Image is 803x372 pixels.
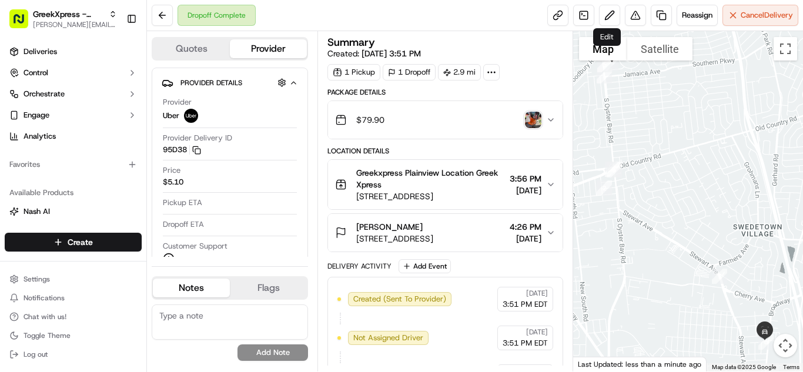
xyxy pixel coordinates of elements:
span: Orchestrate [24,89,65,99]
div: 6 [602,157,627,182]
span: Deliveries [24,46,57,57]
span: Settings [24,274,50,284]
div: 3 [600,157,625,182]
button: Greekxpress Plainview Location Greek Xpress[STREET_ADDRESS]3:56 PM[DATE] [328,160,563,209]
button: Toggle Theme [5,327,142,344]
span: 3:51 PM EDT [503,338,548,348]
span: Price [163,165,180,176]
span: Provider [163,97,192,108]
span: Pickup ETA [163,197,202,208]
span: 4:26 PM [510,221,541,233]
a: Open this area in Google Maps (opens a new window) [576,356,615,371]
button: Flags [230,279,307,297]
span: Created: [327,48,421,59]
span: [DATE] [526,327,548,337]
button: Log out [5,346,142,363]
span: Uber [163,110,179,121]
span: [PERSON_NAME] [356,221,423,233]
button: Create [5,233,142,252]
div: Favorites [5,155,142,174]
span: Greekxpress Plainview Location Greek Xpress [356,167,505,190]
div: Location Details [327,146,563,156]
button: Chat with us! [5,309,142,325]
button: Add Event [399,259,451,273]
div: Package Details [327,88,563,97]
span: Toggle Theme [24,331,71,340]
div: 7 [707,264,732,289]
a: Analytics [5,127,142,146]
span: Engage [24,110,49,120]
div: 2.9 mi [438,64,481,81]
span: Nash AI [24,206,50,217]
button: Show street map [579,37,627,61]
button: Engage [5,106,142,125]
span: Create [68,236,93,248]
span: Control [24,68,48,78]
span: Map data ©2025 Google [712,364,776,370]
button: Map camera controls [774,334,797,357]
h3: Summary [327,37,375,48]
div: Last Updated: less than a minute ago [573,357,707,371]
button: GreekXpress - Plainview [33,8,104,20]
button: Provider [230,39,307,58]
button: [PERSON_NAME][STREET_ADDRESS]4:26 PM[DATE] [328,214,563,252]
span: Notifications [24,293,65,303]
button: CancelDelivery [722,5,798,26]
span: Dropoff ETA [163,219,204,230]
div: 2 [592,176,617,200]
span: 3:51 PM EDT [503,299,548,310]
button: Toggle fullscreen view [774,37,797,61]
span: [DATE] [510,185,541,196]
button: Notes [153,279,230,297]
button: GreekXpress - Plainview[PERSON_NAME][EMAIL_ADDRESS][DOMAIN_NAME] [5,5,122,33]
button: 95D38 [163,145,201,155]
div: 1 [592,63,617,88]
div: Delivery Activity [327,262,392,271]
img: photo_proof_of_delivery image [525,112,541,128]
span: [DATE] [526,289,548,298]
div: 4 [598,51,623,75]
button: Control [5,63,142,82]
span: Created (Sent To Provider) [353,294,446,304]
span: [DATE] 3:51 PM [362,48,421,59]
div: 1 Pickup [327,64,380,81]
div: 8 [754,330,778,354]
span: [STREET_ADDRESS] [356,190,505,202]
span: [DATE] [510,233,541,244]
button: Provider Details [162,73,298,92]
button: [PERSON_NAME][EMAIL_ADDRESS][DOMAIN_NAME] [33,20,117,29]
span: Customer Support [163,241,227,252]
img: Google [576,356,615,371]
div: 1 Dropoff [383,64,436,81]
div: Edit [593,28,621,46]
a: Deliveries [5,42,142,61]
span: 3:56 PM [510,173,541,185]
span: [STREET_ADDRESS] [356,233,433,244]
button: Reassign [677,5,718,26]
button: Nash AI [5,202,142,221]
img: uber-new-logo.jpeg [184,109,198,123]
span: Provider Delivery ID [163,133,232,143]
div: Available Products [5,183,142,202]
button: Show satellite imagery [627,37,692,61]
span: Not Assigned Driver [353,333,423,343]
span: Reassign [682,10,712,21]
span: $79.90 [356,114,384,126]
span: Cancel Delivery [741,10,793,21]
span: Analytics [24,131,56,142]
a: Terms (opens in new tab) [783,364,799,370]
span: $5.10 [163,177,183,187]
button: $79.90photo_proof_of_delivery image [328,101,563,139]
span: Log out [24,350,48,359]
button: Settings [5,271,142,287]
span: Chat with us! [24,312,66,321]
button: Orchestrate [5,85,142,103]
a: Nash AI [9,206,137,217]
div: 5 [593,52,617,77]
button: Quotes [153,39,230,58]
button: Notifications [5,290,142,306]
span: Provider Details [180,78,242,88]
